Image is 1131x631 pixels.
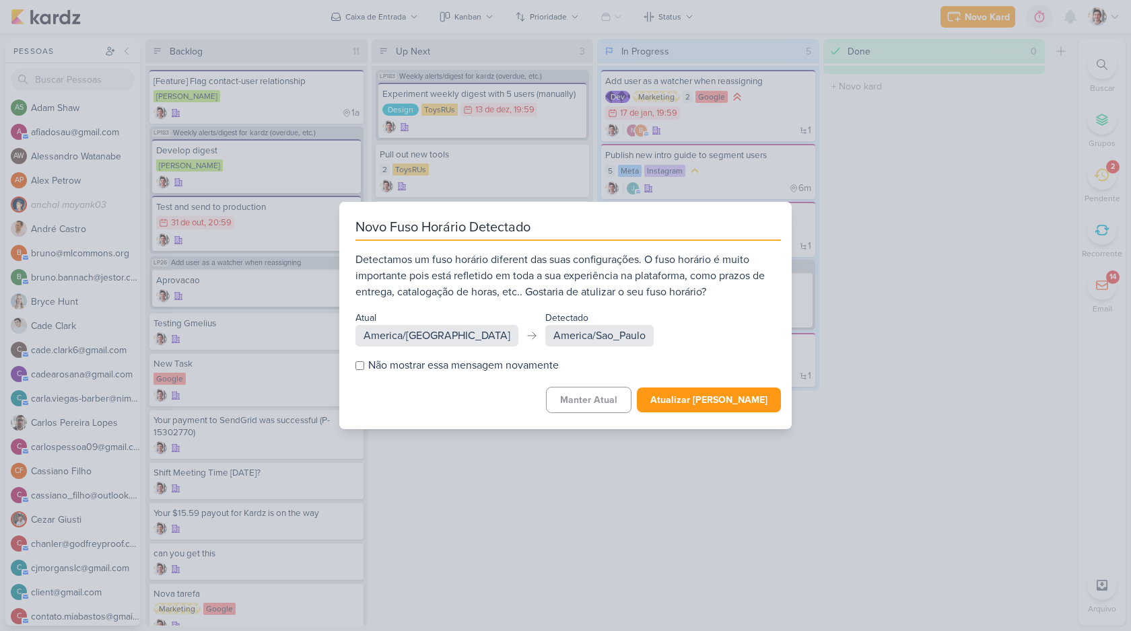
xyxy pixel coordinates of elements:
[637,387,781,412] button: Atualizar [PERSON_NAME]
[355,325,518,346] div: America/[GEOGRAPHIC_DATA]
[546,387,631,413] button: Manter Atual
[545,325,654,346] div: America/Sao_Paulo
[355,311,518,325] div: Atual
[355,252,781,300] div: Detectamos um fuso horário diferent das suas configurações. O fuso horário é muito importante poi...
[355,218,781,241] div: Novo Fuso Horário Detectado
[545,311,654,325] div: Detectado
[355,361,364,370] input: Não mostrar essa mensagem novamente
[368,357,559,373] span: Não mostrar essa mensagem novamente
